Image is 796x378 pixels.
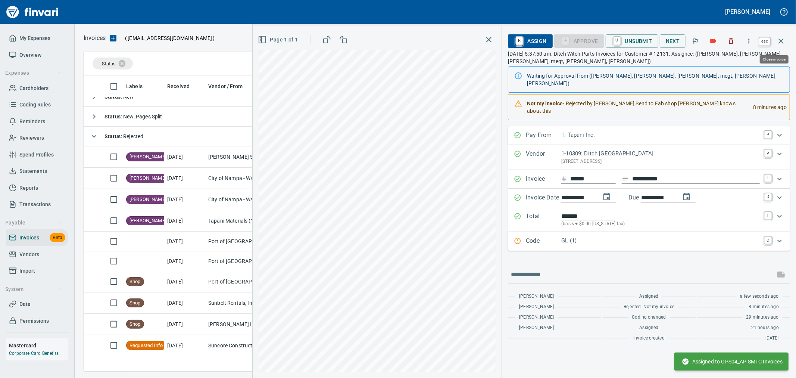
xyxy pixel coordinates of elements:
div: Expand [508,126,790,145]
div: Expand [508,207,790,232]
span: [PERSON_NAME] [519,293,554,300]
span: Rejected: Not my invoice [624,303,674,311]
button: Next [660,34,686,48]
a: Coding Rules [6,96,68,113]
span: Vendor / From [208,82,243,91]
span: [PERSON_NAME] [127,154,169,161]
p: Total [526,212,561,228]
button: [PERSON_NAME] [724,6,772,18]
a: Reminders [6,113,68,130]
a: InvoicesBeta [6,229,68,246]
svg: Invoice number [561,174,567,183]
span: Statements [19,167,47,176]
td: [DATE] [164,168,205,189]
span: Cardholders [19,84,49,93]
td: [DATE] [164,292,205,314]
td: [DATE] [164,146,205,168]
span: Coding Rules [19,100,51,109]
span: Reviewers [19,133,44,143]
span: Status [102,61,116,66]
button: Discard [723,33,739,49]
span: Vendors [19,250,39,259]
span: Labels [126,82,152,91]
span: Requested Info [127,342,166,349]
td: [DATE] [164,271,205,292]
a: Data [6,296,68,313]
td: [DATE] [164,335,205,356]
span: Received [167,82,199,91]
p: Code [526,236,561,246]
span: Spend Profiles [19,150,54,159]
p: Due [628,193,664,202]
p: Invoice [526,174,561,184]
button: Page 1 of 1 [256,33,301,47]
span: Transactions [19,200,51,209]
h6: Mastercard [9,341,68,350]
div: Expand [508,232,790,251]
a: Import [6,263,68,279]
span: My Expenses [19,34,50,43]
button: change date [598,188,616,206]
a: V [764,149,772,157]
button: Upload an Invoice [106,34,121,43]
button: Labels [705,33,721,49]
button: RAssign [508,34,552,48]
span: System [5,285,62,294]
img: Finvari [4,3,60,21]
a: Reviewers [6,130,68,146]
td: City of Nampa - Water (1-39480) [205,168,280,189]
span: Assigned to OPS04_AP SMTC Invoices [682,358,783,365]
span: Import [19,266,35,276]
span: Assign [514,35,546,47]
p: Invoice Date [526,193,561,203]
a: U [614,37,621,45]
button: change due date [678,188,696,206]
td: [PERSON_NAME] Services LLC (1-39540) [205,146,280,168]
span: Permissions [19,316,49,326]
a: esc [759,37,770,46]
td: Port of [GEOGRAPHIC_DATA] (1-24796) [205,251,280,271]
td: [DATE] [164,232,205,251]
a: Transactions [6,196,68,213]
p: Pay From [526,131,561,140]
span: [PERSON_NAME] [519,303,554,311]
td: Port of [GEOGRAPHIC_DATA] (1-24796) [205,271,280,292]
div: - Rejected by [PERSON_NAME] Send to Fab shop [PERSON_NAME] knows about this [527,97,747,118]
span: Coding changed [632,314,666,321]
span: New, Pages Split [104,114,162,120]
a: Cardholders [6,80,68,97]
span: [PERSON_NAME] [519,314,554,321]
a: T [764,212,772,219]
a: Corporate Card Benefits [9,351,59,356]
span: Received [167,82,190,91]
a: Spend Profiles [6,146,68,163]
span: [PERSON_NAME] [127,217,169,224]
td: [DATE] [164,251,205,271]
div: Expand [508,145,790,170]
div: Status [93,58,133,69]
span: [DATE] [765,335,779,342]
span: a few seconds ago [740,293,779,300]
span: Vendor / From [208,82,252,91]
strong: Status : [104,133,123,139]
span: Beta [50,233,65,242]
span: 29 minutes ago [746,314,779,321]
p: [DATE] 5:37:50 am. Ditch Witch Parts Invoices for Customer # 12131. Assignee: ([PERSON_NAME], [PE... [508,50,790,65]
span: Shop [127,278,144,285]
span: Assigned [640,324,659,332]
strong: Not my invoice [527,100,563,106]
div: GL Account required [554,37,604,43]
p: [STREET_ADDRESS] [561,158,760,165]
span: [PERSON_NAME] [519,324,554,332]
span: Labels [126,82,143,91]
button: UUnsubmit [606,34,658,48]
button: More [741,33,757,49]
a: My Expenses [6,30,68,47]
span: 8 minutes ago [749,303,779,311]
td: Tapani Materials (1-29544) [205,210,280,232]
a: R [516,37,523,45]
span: 21 hours ago [751,324,779,332]
a: Vendors [6,246,68,263]
span: Invoice created [633,335,665,342]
